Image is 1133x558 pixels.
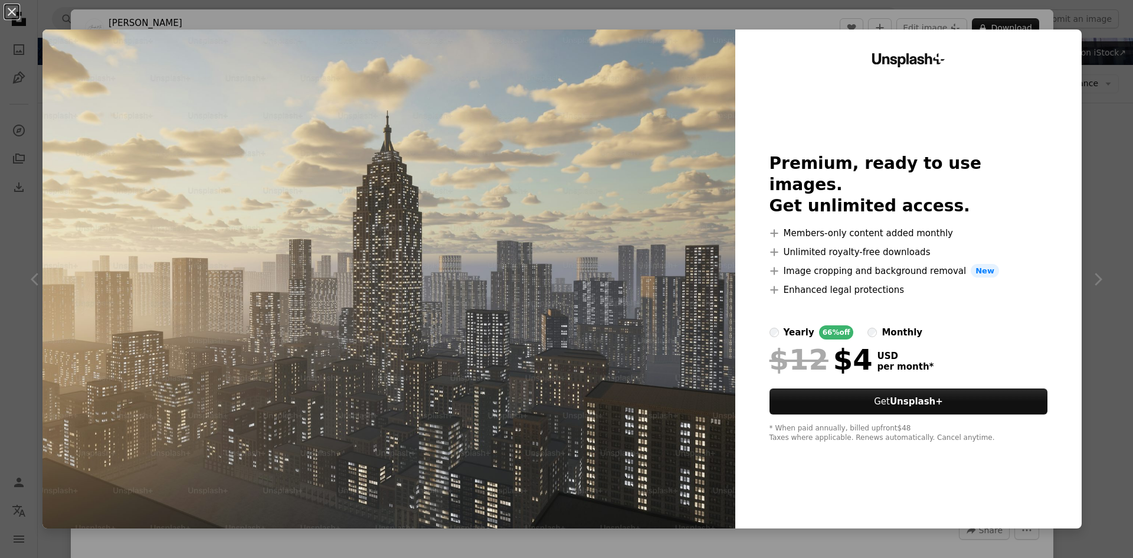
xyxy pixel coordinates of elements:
div: $4 [769,344,873,375]
div: 66% off [819,325,854,340]
span: $12 [769,344,829,375]
strong: Unsplash+ [890,396,943,407]
li: Members-only content added monthly [769,226,1048,240]
span: New [971,264,999,278]
li: Unlimited royalty-free downloads [769,245,1048,259]
span: per month * [877,361,934,372]
div: * When paid annually, billed upfront $48 Taxes where applicable. Renews automatically. Cancel any... [769,424,1048,443]
input: monthly [867,328,877,337]
div: yearly [784,325,814,340]
input: yearly66%off [769,328,779,337]
span: USD [877,351,934,361]
li: Enhanced legal protections [769,283,1048,297]
div: monthly [882,325,922,340]
button: GetUnsplash+ [769,389,1048,415]
h2: Premium, ready to use images. Get unlimited access. [769,153,1048,217]
li: Image cropping and background removal [769,264,1048,278]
